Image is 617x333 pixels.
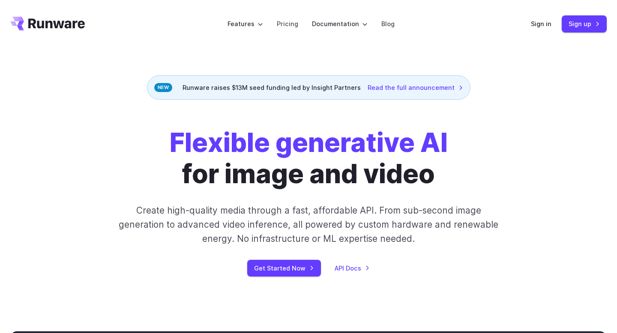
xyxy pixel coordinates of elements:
[170,127,448,190] h1: for image and video
[277,19,298,29] a: Pricing
[10,17,85,30] a: Go to /
[147,75,470,100] div: Runware raises $13M seed funding led by Insight Partners
[247,260,321,277] a: Get Started Now
[562,15,607,32] a: Sign up
[335,263,370,273] a: API Docs
[118,203,500,246] p: Create high-quality media through a fast, affordable API. From sub-second image generation to adv...
[381,19,395,29] a: Blog
[170,127,448,158] strong: Flexible generative AI
[531,19,551,29] a: Sign in
[312,19,368,29] label: Documentation
[368,83,463,92] a: Read the full announcement
[228,19,263,29] label: Features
